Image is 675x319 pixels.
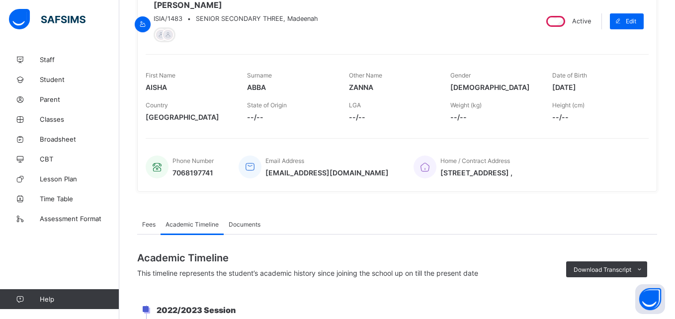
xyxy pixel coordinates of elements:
[626,17,636,25] span: Edit
[137,252,561,264] span: Academic Timeline
[247,101,287,109] span: State of Origin
[574,266,631,273] span: Download Transcript
[450,101,482,109] span: Weight (kg)
[154,15,318,22] div: •
[9,9,85,30] img: safsims
[349,113,435,121] span: --/--
[166,221,219,228] span: Academic Timeline
[440,157,510,164] span: Home / Contract Address
[146,83,232,91] span: AISHA
[172,157,214,164] span: Phone Number
[146,101,168,109] span: Country
[146,113,232,121] span: [GEOGRAPHIC_DATA]
[40,195,119,203] span: Time Table
[137,269,478,277] span: This timeline represents the student’s academic history since joining the school up on till the p...
[265,168,389,177] span: [EMAIL_ADDRESS][DOMAIN_NAME]
[552,101,585,109] span: Height (cm)
[40,76,119,83] span: Student
[440,168,512,177] span: [STREET_ADDRESS] ,
[40,56,119,64] span: Staff
[40,155,119,163] span: CBT
[40,175,119,183] span: Lesson Plan
[229,221,260,228] span: Documents
[172,168,214,177] span: 7068197741
[157,305,236,315] span: 2022/2023 Session
[552,72,587,79] span: Date of Birth
[349,101,361,109] span: LGA
[247,83,334,91] span: ABBA
[40,295,119,303] span: Help
[146,72,175,79] span: First Name
[552,83,639,91] span: [DATE]
[247,113,334,121] span: --/--
[265,157,304,164] span: Email Address
[572,17,591,25] span: Active
[349,83,435,91] span: ZANNA
[450,83,537,91] span: [DEMOGRAPHIC_DATA]
[142,221,156,228] span: Fees
[450,113,537,121] span: --/--
[40,95,119,103] span: Parent
[247,72,272,79] span: Surname
[40,215,119,223] span: Assessment Format
[450,72,471,79] span: Gender
[635,284,665,314] button: Open asap
[196,15,318,22] span: SENIOR SECONDARY THREE, Madeenah
[40,115,119,123] span: Classes
[40,135,119,143] span: Broadsheet
[154,15,182,22] span: ISIA/1483
[552,113,639,121] span: --/--
[349,72,382,79] span: Other Name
